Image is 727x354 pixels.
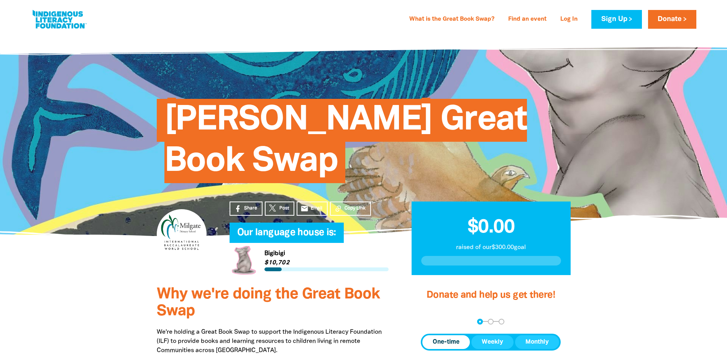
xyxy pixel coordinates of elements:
[477,319,483,324] button: Navigate to step 1 of 3 to enter your donation amount
[265,202,294,216] a: Post
[279,205,289,212] span: Post
[482,338,503,347] span: Weekly
[468,219,515,236] span: $0.00
[297,202,328,216] a: emailEmail
[499,319,504,324] button: Navigate to step 3 of 3 to enter your payment details
[230,235,389,240] h6: My Team
[300,205,309,213] i: email
[422,335,470,349] button: One-time
[471,335,514,349] button: Weekly
[504,13,551,26] a: Find an event
[421,243,561,252] p: raised of our $300.00 goal
[157,287,380,318] span: Why we're doing the Great Book Swap
[311,205,322,212] span: Email
[591,10,642,29] a: Sign Up
[330,202,371,216] button: Copy Link
[488,319,494,324] button: Navigate to step 2 of 3 to enter your details
[230,202,263,216] a: Share
[405,13,499,26] a: What is the Great Book Swap?
[427,291,555,300] span: Donate and help us get there!
[345,205,366,212] span: Copy Link
[244,205,257,212] span: Share
[237,228,336,243] span: Our language house is:
[556,13,582,26] a: Log In
[648,10,696,29] a: Donate
[515,335,559,349] button: Monthly
[433,338,460,347] span: One-time
[421,334,561,351] div: Donation frequency
[525,338,549,347] span: Monthly
[164,105,527,183] span: [PERSON_NAME] Great Book Swap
